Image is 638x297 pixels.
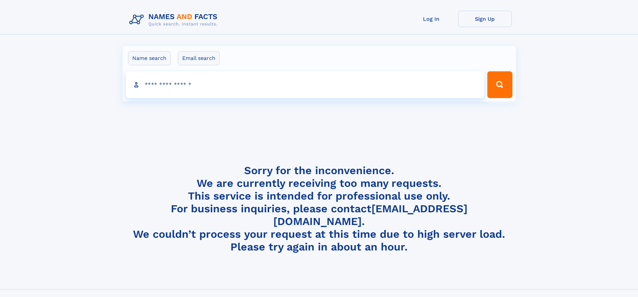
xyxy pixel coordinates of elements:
[178,51,220,65] label: Email search
[127,164,512,253] h4: Sorry for the inconvenience. We are currently receiving too many requests. This service is intend...
[128,51,171,65] label: Name search
[487,71,512,98] button: Search Button
[127,11,223,29] img: Logo Names and Facts
[405,11,458,27] a: Log In
[273,202,468,228] a: [EMAIL_ADDRESS][DOMAIN_NAME]
[458,11,512,27] a: Sign Up
[126,71,485,98] input: search input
